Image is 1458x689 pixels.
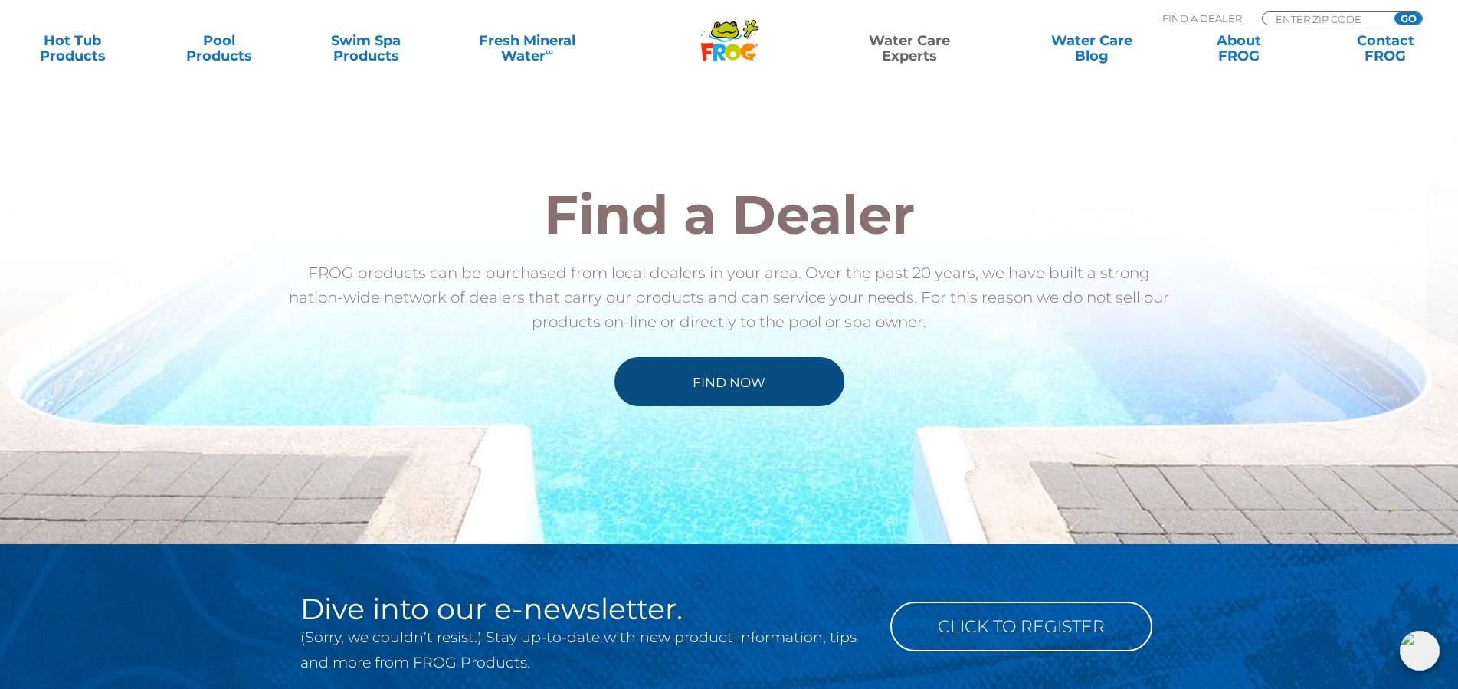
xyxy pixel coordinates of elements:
a: AboutFROG [1181,33,1296,64]
a: Swim SpaProducts [309,33,423,64]
a: Fresh MineralWater∞ [456,33,598,64]
p: (Sorry, we couldn’t resist.) Stay up-to-date with new product information, tips and more from FRO... [300,625,867,675]
a: Water CareBlog [1035,33,1149,64]
input: GO [1394,12,1422,25]
a: Water CareExperts [817,33,1002,64]
h2: Find a Dealer [281,188,1178,241]
a: PoolProducts [162,33,277,64]
sup: ∞ [546,45,553,57]
a: ContactFROG [1329,33,1443,64]
img: openIcon [1400,631,1440,671]
h2: Dive into our e-newsletter. [300,594,867,625]
a: Hot TubProducts [15,33,129,64]
a: Find Now [614,357,844,406]
p: FROG products can be purchased from local dealers in your area. Over the past 20 years, we have b... [281,261,1178,334]
a: Click to Register [890,602,1152,651]
p: Find A Dealer [1162,11,1242,25]
input: Zip Code Form [1274,12,1378,25]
